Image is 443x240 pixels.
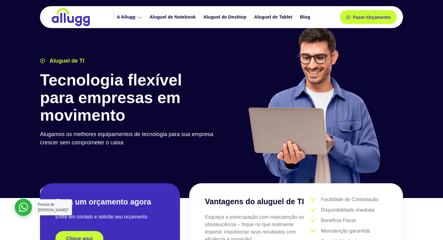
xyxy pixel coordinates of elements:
[319,217,356,224] span: Benefício Fiscal
[319,206,374,214] span: Disponibilidade imediata
[319,227,370,235] span: Manutenção garantida
[51,8,91,27] img: locação de TI é Allugg
[146,12,200,23] a: Aluguel de Notebook
[40,130,218,147] p: Alugamos os melhores equipamentos de tecnologia para sua empresa crescer sem comprometer o caixa
[55,197,165,207] h2: Faça um orçamento agora
[340,10,397,24] a: Fazer Orçamento
[319,196,378,203] span: Facilidade de Contratação
[38,202,69,212] span: Precisa de [PERSON_NAME]?
[246,26,382,183] img: aluguel de ti para startups
[297,12,315,23] a: Blog
[200,12,251,23] a: Aluguel de Desktop
[55,213,165,221] p: Entre em contato e solicite seu orçamento
[40,71,218,124] h1: Tecnologia flexível para empresas em movimento
[251,12,297,23] a: Aluguel de Tablet
[205,196,311,208] h3: Vantagens do aluguel de TI
[48,57,84,65] span: Aluguel de TI
[353,15,391,19] span: Fazer Orçamento
[114,12,146,23] a: A Allugg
